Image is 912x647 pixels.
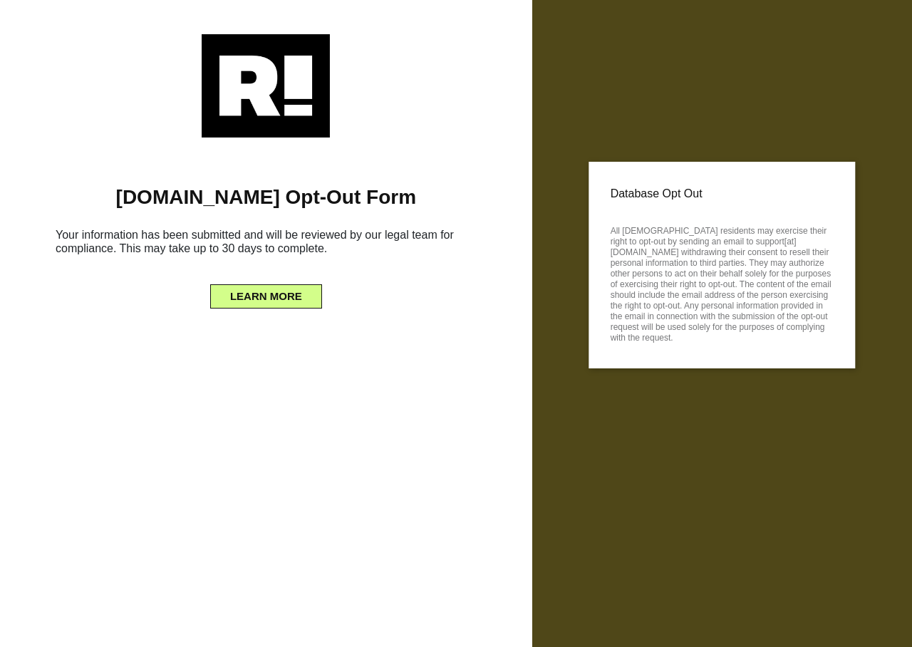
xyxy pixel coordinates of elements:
[210,286,322,298] a: LEARN MORE
[611,222,834,343] p: All [DEMOGRAPHIC_DATA] residents may exercise their right to opt-out by sending an email to suppo...
[210,284,322,309] button: LEARN MORE
[21,222,511,266] h6: Your information has been submitted and will be reviewed by our legal team for compliance. This m...
[611,183,834,205] p: Database Opt Out
[21,185,511,209] h1: [DOMAIN_NAME] Opt-Out Form
[202,34,330,138] img: Retention.com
